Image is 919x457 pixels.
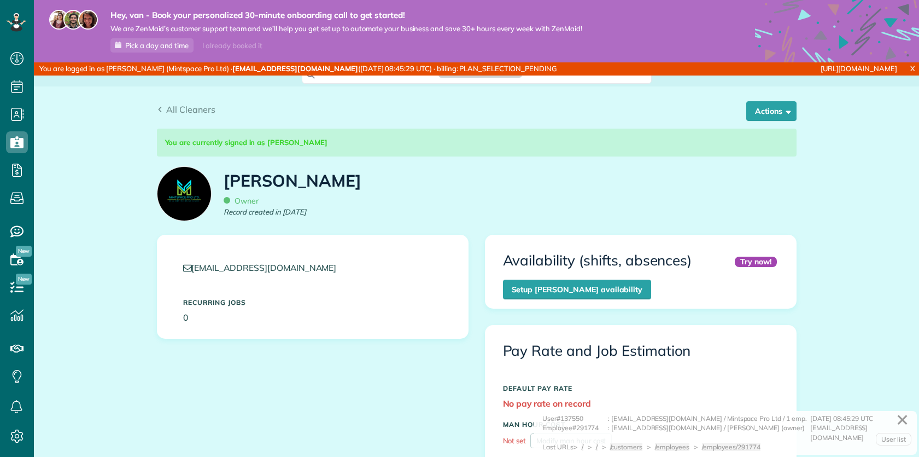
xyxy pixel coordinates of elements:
[596,443,598,451] span: /
[183,262,347,273] a: [EMAIL_ADDRESS][DOMAIN_NAME]
[110,38,194,53] a: Pick a day and time
[16,246,32,257] span: New
[530,433,612,448] a: Modify man hour cost
[655,443,689,451] span: /employees
[49,10,69,30] img: maria-72a9807cf96188c08ef61303f053569d2e2a8a1cde33d635c8a3ac13582a053d.jpg
[503,253,692,269] h3: Availability (shifts, absences)
[157,167,211,221] img: fc534c4aaa6cf285723a94df8f6417bb.png
[821,64,897,73] a: [URL][DOMAIN_NAME]
[906,62,919,75] a: X
[63,10,83,30] img: jorge-587dff0eeaa6aab1f244e6dc62b8924c3b6ad411094392a53c71c6c4a576187d.jpg
[542,442,573,452] div: Last URLs
[810,423,909,442] div: [EMAIL_ADDRESS][DOMAIN_NAME]
[224,196,259,206] span: Owner
[542,414,608,424] div: User#137550
[503,421,778,428] h5: MAN HOUR COST
[735,257,777,267] div: Try now!
[183,299,442,306] h5: Recurring Jobs
[224,207,306,217] em: Record created in [DATE]
[78,10,98,30] img: michelle-19f622bdf1676172e81f8f8fba1fb50e276960ebfe0243fe18214015130c80e4.jpg
[610,443,643,451] span: /customers
[110,24,582,33] span: We are ZenMaid’s customer support team and we’ll help you get set up to automate your business an...
[746,101,797,121] button: Actions
[503,280,652,299] a: Setup [PERSON_NAME] availability
[157,103,216,116] a: All Cleaners
[503,398,591,409] strong: No pay rate on record
[196,39,268,53] div: I already booked it
[810,414,909,424] div: [DATE] 08:45:29 UTC
[503,343,778,359] h3: Pay Rate and Job Estimation
[608,414,810,424] div: : [EMAIL_ADDRESS][DOMAIN_NAME] / Mintspace Pro Ltd / 1 emp.
[573,442,765,452] div: > > > > >
[891,407,914,433] a: ✕
[702,443,760,451] span: /employees/291774
[503,436,526,445] span: Not set
[157,129,797,157] div: You are currently signed in as [PERSON_NAME]
[503,385,778,392] h5: DEFAULT PAY RATE
[183,311,442,324] p: 0
[582,443,583,451] span: /
[110,10,582,21] strong: Hey, van - Book your personalized 30-minute onboarding call to get started!
[16,274,32,285] span: New
[232,64,358,73] strong: [EMAIL_ADDRESS][DOMAIN_NAME]
[224,172,361,190] h1: [PERSON_NAME]
[608,423,810,442] div: : [EMAIL_ADDRESS][DOMAIN_NAME] / [PERSON_NAME] (owner)
[876,433,911,446] a: User list
[542,423,608,442] div: Employee#291774
[125,41,189,50] span: Pick a day and time
[34,62,611,76] div: You are logged in as [PERSON_NAME] (Mintspace Pro Ltd) · ([DATE] 08:45:29 UTC) · billing: PLAN_SE...
[166,104,215,115] span: All Cleaners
